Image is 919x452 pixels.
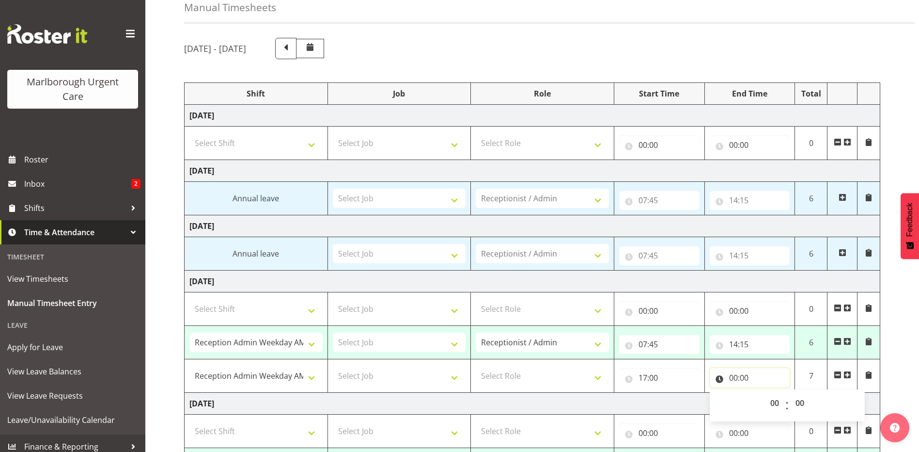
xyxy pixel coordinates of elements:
span: Apply for Leave [7,340,138,355]
span: View Leave Balances [7,364,138,379]
input: Click to select... [619,301,700,321]
input: Click to select... [710,368,790,387]
td: 0 [795,127,827,160]
span: Annual leave [233,248,279,259]
td: 0 [795,292,827,326]
td: 6 [795,237,827,271]
td: 6 [795,182,827,215]
span: : [785,393,789,418]
button: Feedback - Show survey [901,193,919,259]
input: Click to select... [710,301,790,321]
td: [DATE] [185,271,880,292]
span: Leave/Unavailability Calendar [7,413,138,427]
div: End Time [710,88,790,99]
input: Click to select... [619,423,700,443]
a: Apply for Leave [2,335,143,359]
h5: [DATE] - [DATE] [184,43,246,54]
span: View Leave Requests [7,388,138,403]
span: Annual leave [233,193,279,204]
td: [DATE] [185,393,880,415]
input: Click to select... [710,335,790,354]
td: [DATE] [185,160,880,182]
div: Role [476,88,609,99]
input: Click to select... [619,368,700,387]
h4: Manual Timesheets [184,2,276,13]
td: [DATE] [185,215,880,237]
td: 6 [795,326,827,359]
a: View Leave Requests [2,384,143,408]
div: Marlborough Urgent Care [17,75,128,104]
td: [DATE] [185,105,880,127]
td: 0 [795,415,827,448]
a: Manual Timesheet Entry [2,291,143,315]
span: Manual Timesheet Entry [7,296,138,310]
a: Leave/Unavailability Calendar [2,408,143,432]
span: View Timesheets [7,272,138,286]
span: Roster [24,152,140,167]
span: Inbox [24,177,131,191]
div: Shift [189,88,323,99]
span: Feedback [905,203,914,237]
input: Click to select... [710,423,790,443]
span: Time & Attendance [24,225,126,240]
a: View Timesheets [2,267,143,291]
div: Start Time [619,88,700,99]
div: Timesheet [2,247,143,267]
img: Rosterit website logo [7,24,87,44]
input: Click to select... [710,135,790,155]
input: Click to select... [619,135,700,155]
a: View Leave Balances [2,359,143,384]
span: Shifts [24,201,126,215]
td: 7 [795,359,827,393]
img: help-xxl-2.png [890,423,900,433]
div: Leave [2,315,143,335]
div: Total [800,88,822,99]
span: 2 [131,179,140,189]
div: Job [333,88,466,99]
input: Click to select... [619,335,700,354]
